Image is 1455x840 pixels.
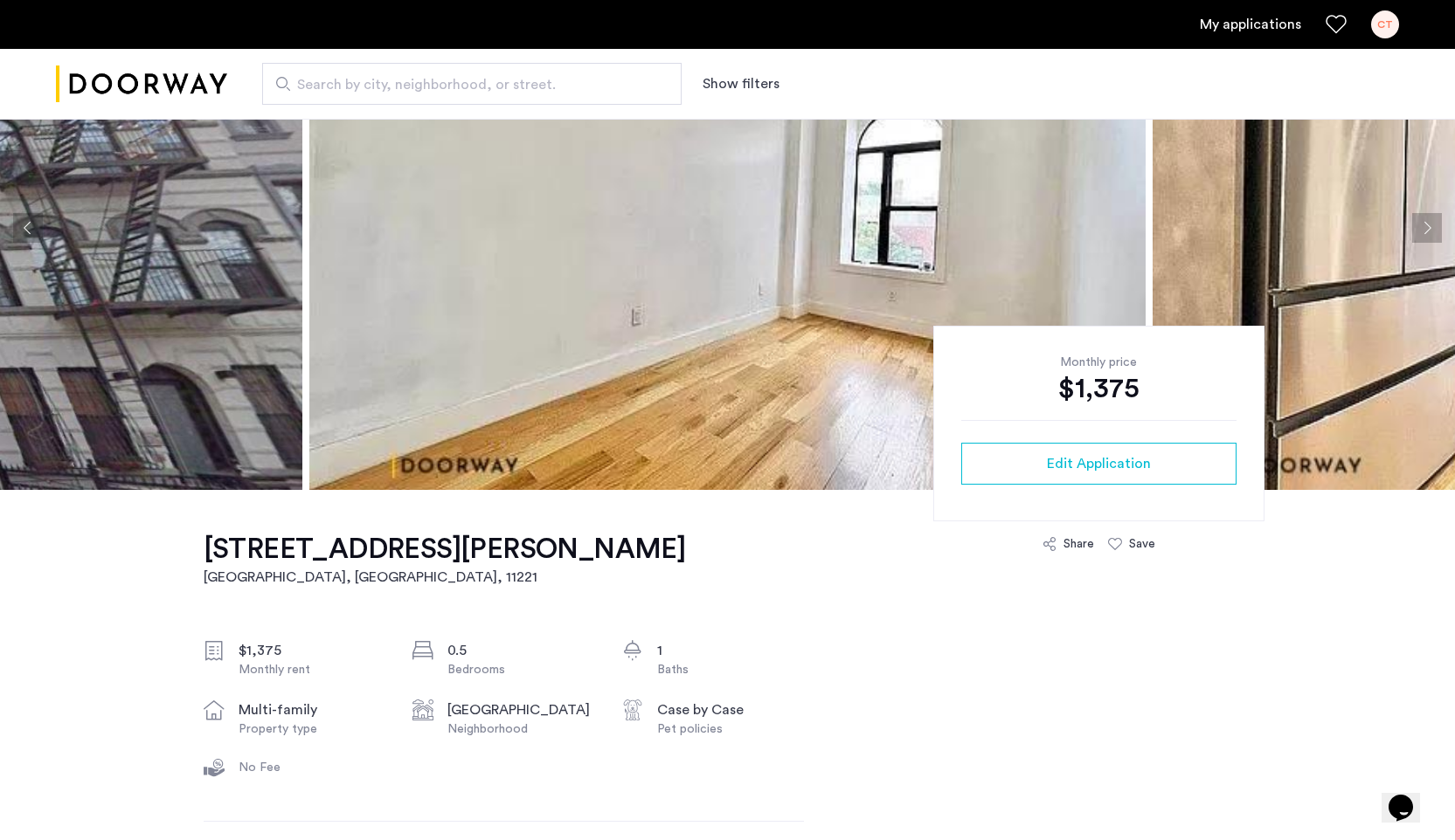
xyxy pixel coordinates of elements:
div: Neighborhood [447,720,594,738]
button: button [961,443,1237,485]
div: $1,375 [239,640,385,661]
div: 0.5 [447,640,594,661]
div: [GEOGRAPHIC_DATA] [447,699,594,720]
div: 1 [657,640,804,661]
div: Bedrooms [447,661,594,678]
button: Show or hide filters [703,73,779,94]
iframe: chat widget [1382,770,1438,823]
h1: [STREET_ADDRESS][PERSON_NAME] [204,532,686,567]
button: Next apartment [1412,213,1442,243]
div: Case by Case [657,699,804,720]
span: Edit Application [1047,453,1151,474]
h2: [GEOGRAPHIC_DATA], [GEOGRAPHIC_DATA] , 11221 [204,567,686,588]
img: logo [56,52,227,117]
div: Monthly price [961,354,1237,371]
a: Cazamio logo [56,52,227,117]
div: Monthly rent [239,661,385,678]
span: Search by city, neighborhood, or street. [297,74,633,95]
div: Share [1064,535,1094,553]
div: Property type [239,720,385,738]
div: Baths [657,661,804,678]
a: [STREET_ADDRESS][PERSON_NAME][GEOGRAPHIC_DATA], [GEOGRAPHIC_DATA], 11221 [204,532,686,588]
input: Apartment Search [262,63,682,105]
a: Favorites [1326,14,1347,35]
div: No Fee [239,759,385,776]
button: Previous apartment [13,213,43,243]
a: My application [1200,14,1301,35]
div: CT [1371,10,1399,38]
div: Pet policies [657,720,804,738]
div: multi-family [239,699,385,720]
div: Save [1129,535,1155,553]
div: $1,375 [961,371,1237,406]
